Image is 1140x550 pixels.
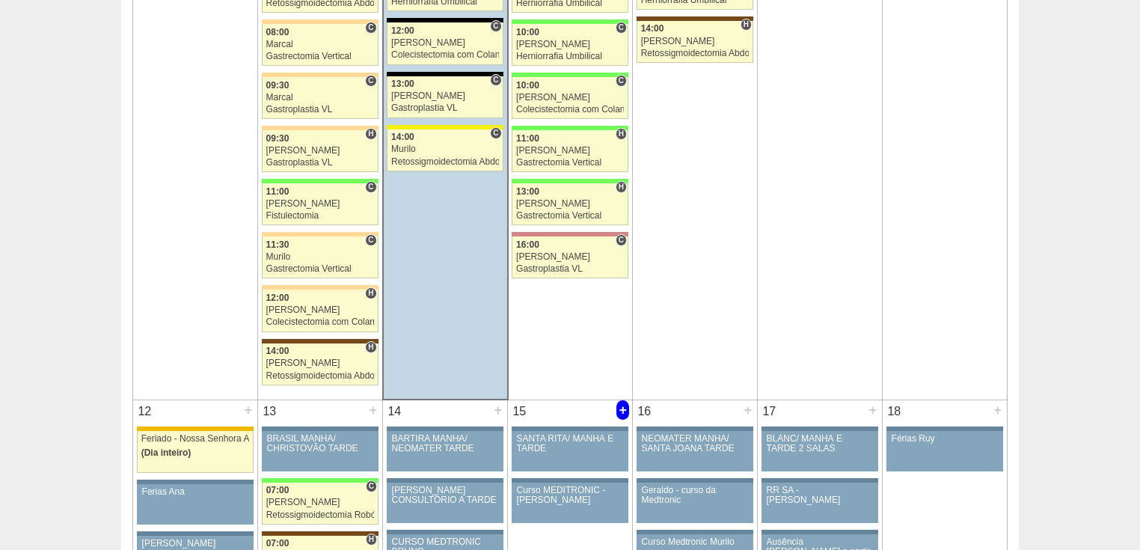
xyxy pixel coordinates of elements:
span: Consultório [365,234,376,246]
a: SANTA RITA/ MANHÃ E TARDE [512,431,628,471]
a: C 12:00 [PERSON_NAME] Colecistectomia com Colangiografia VL [387,22,503,64]
div: Gastrectomia Vertical [266,264,374,274]
div: Key: Santa Rita [387,125,503,129]
div: BLANC/ MANHÃ E TARDE 2 SALAS [767,434,874,453]
div: Key: Brasil [512,73,628,77]
span: 10:00 [516,80,539,91]
div: [PERSON_NAME] [641,37,750,46]
div: RR SA - [PERSON_NAME] [767,486,874,505]
div: Key: Aviso [761,530,878,534]
div: Key: Bartira [262,19,379,24]
div: Key: Aviso [137,531,254,536]
div: 16 [633,400,656,423]
div: + [367,400,379,420]
div: Key: Brasil [512,179,628,183]
a: Férias Ruy [886,431,1003,471]
div: Marcal [266,40,374,49]
a: H 14:00 [PERSON_NAME] Retossigmoidectomia Abdominal VL [262,343,379,385]
div: 13 [258,400,281,423]
span: Hospital [366,534,377,546]
span: 11:00 [516,133,539,144]
div: Key: Aviso [886,427,1003,431]
div: Fistulectomia [266,211,374,221]
div: Gastroplastia VL [391,103,499,113]
a: NEOMATER MANHÃ/ SANTA JOANA TARDE [637,431,753,471]
span: 12:00 [391,25,414,36]
div: + [491,400,504,420]
div: Retossigmoidectomia Abdominal VL [391,157,499,167]
div: Curso MEDITRONIC - [PERSON_NAME] [517,486,624,505]
div: NEOMATER MANHÃ/ SANTA JOANA TARDE [642,434,749,453]
div: Key: Brasil [262,478,379,483]
span: 09:30 [266,80,289,91]
div: Gastroplastia VL [516,264,624,274]
div: BRASIL MANHÃ/ CHRISTOVÃO TARDE [267,434,374,453]
span: Consultório [365,181,376,193]
div: [PERSON_NAME] [516,40,624,49]
span: Hospital [741,19,752,31]
div: Key: Brasil [262,179,379,183]
div: [PERSON_NAME] CONSULTÓRIO A TARDE [392,486,499,505]
a: C 10:00 [PERSON_NAME] Herniorrafia Umbilical [512,24,628,66]
span: 07:00 [266,485,289,495]
div: Colecistectomia com Colangiografia VL [516,105,624,114]
a: C 16:00 [PERSON_NAME] Gastroplastia VL [512,236,628,278]
span: Consultório [616,75,627,87]
span: Consultório [366,480,377,492]
span: Consultório [616,22,627,34]
div: Key: Brasil [512,126,628,130]
span: Consultório [616,234,627,246]
div: [PERSON_NAME] [391,91,499,101]
a: C 09:30 Marcal Gastroplastia VL [262,77,379,119]
div: 12 [133,400,156,423]
div: Key: Bartira [262,73,379,77]
div: Key: Aviso [637,427,753,431]
div: Colecistectomia com Colangiografia VL [266,317,374,327]
span: Consultório [490,127,501,139]
div: Key: Santa Joana [262,531,379,536]
div: Gastroplastia VL [266,158,374,168]
span: Consultório [365,75,376,87]
div: Gastroplastia VL [266,105,374,114]
div: Key: Aviso [137,480,254,484]
span: 16:00 [516,239,539,250]
a: BARTIRA MANHÃ/ NEOMATER TARDE [387,431,503,471]
div: Gastrectomia Vertical [516,158,624,168]
div: [PERSON_NAME] [516,199,624,209]
div: Gastrectomia Vertical [266,52,374,61]
span: Consultório [490,74,501,86]
span: 08:00 [266,27,289,37]
span: 07:00 [266,538,289,549]
span: 14:00 [391,132,414,142]
div: 15 [508,400,531,423]
div: Key: Santa Helena [512,232,628,236]
span: 14:00 [641,23,664,34]
div: Key: Brasil [512,19,628,24]
a: C 14:00 Murilo Retossigmoidectomia Abdominal VL [387,129,503,171]
div: Retossigmoidectomia Abdominal VL [266,371,374,381]
div: + [616,400,629,420]
a: Ferias Ana [137,484,254,525]
a: H 11:00 [PERSON_NAME] Gastrectomia Vertical [512,130,628,172]
span: Hospital [365,287,376,299]
a: Curso MEDITRONIC - [PERSON_NAME] [512,483,628,523]
div: Key: Aviso [387,530,503,534]
div: Key: Aviso [761,478,878,483]
div: Key: Aviso [512,478,628,483]
div: [PERSON_NAME] [266,305,374,315]
span: 12:00 [266,293,289,303]
div: 18 [883,400,906,423]
div: Key: Aviso [387,427,503,431]
a: RR SA - [PERSON_NAME] [761,483,878,523]
a: C 11:00 [PERSON_NAME] Fistulectomia [262,183,379,225]
a: H 12:00 [PERSON_NAME] Colecistectomia com Colangiografia VL [262,290,379,331]
div: Ferias Ana [142,487,249,497]
div: + [741,400,754,420]
div: Retossigmoidectomia Robótica [266,510,375,520]
div: [PERSON_NAME] [266,199,374,209]
span: Consultório [365,22,376,34]
div: Key: Santa Joana [637,16,753,21]
a: Geraldo - curso da Medtronic [637,483,753,523]
span: 13:00 [516,186,539,197]
div: Key: Aviso [637,478,753,483]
